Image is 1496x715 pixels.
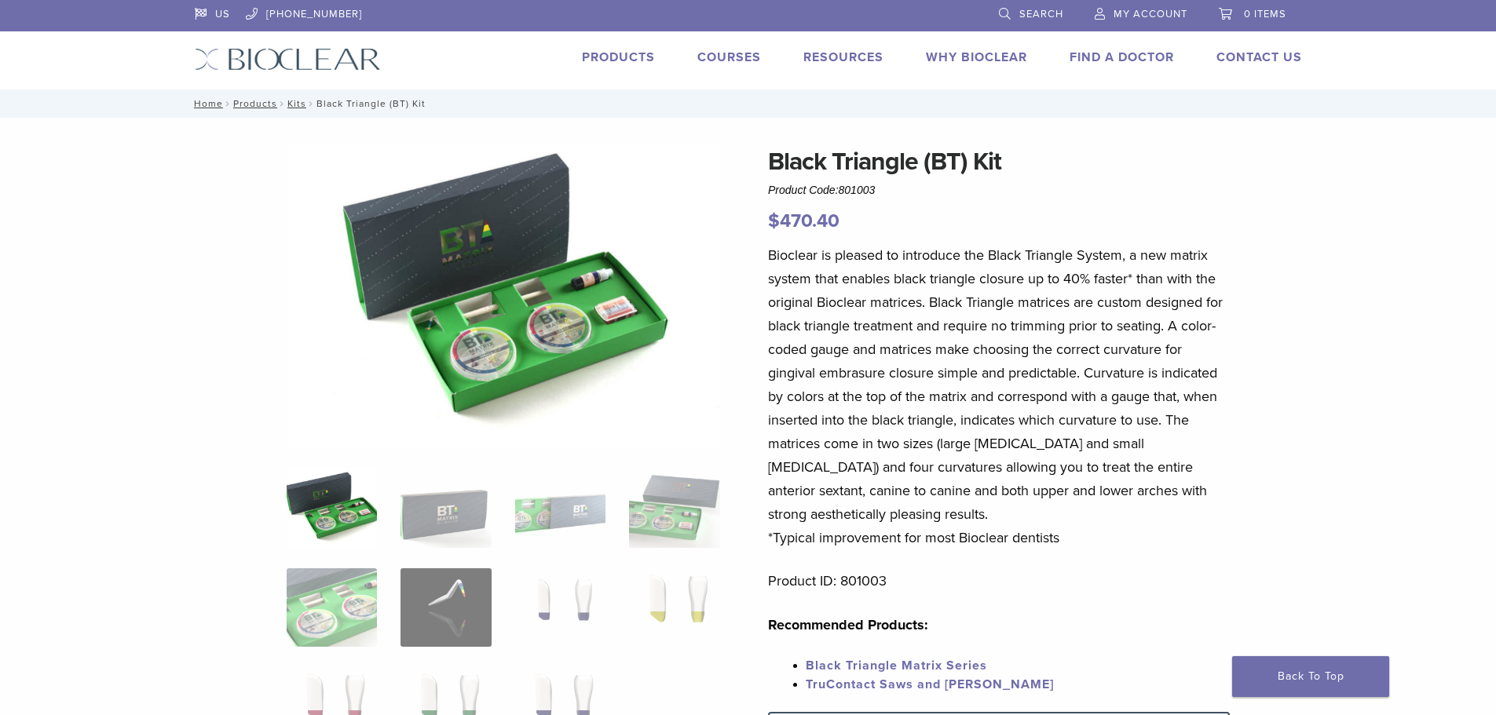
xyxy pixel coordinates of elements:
[806,658,987,673] a: Black Triangle Matrix Series
[287,568,377,647] img: Black Triangle (BT) Kit - Image 5
[803,49,883,65] a: Resources
[1232,656,1389,697] a: Back To Top
[1114,8,1187,20] span: My Account
[287,143,720,449] img: Intro Black Triangle Kit-6 - Copy
[223,100,233,108] span: /
[1216,49,1302,65] a: Contact Us
[926,49,1027,65] a: Why Bioclear
[768,143,1230,181] h1: Black Triangle (BT) Kit
[277,100,287,108] span: /
[287,98,306,109] a: Kits
[806,677,1054,692] a: TruContact Saws and [PERSON_NAME]
[195,48,381,71] img: Bioclear
[515,469,605,548] img: Black Triangle (BT) Kit - Image 3
[189,98,223,109] a: Home
[515,568,605,647] img: Black Triangle (BT) Kit - Image 7
[401,469,491,548] img: Black Triangle (BT) Kit - Image 2
[629,568,719,647] img: Black Triangle (BT) Kit - Image 8
[233,98,277,109] a: Products
[768,184,875,196] span: Product Code:
[183,89,1314,118] nav: Black Triangle (BT) Kit
[839,184,876,196] span: 801003
[629,469,719,548] img: Black Triangle (BT) Kit - Image 4
[1244,8,1286,20] span: 0 items
[287,469,377,548] img: Intro-Black-Triangle-Kit-6-Copy-e1548792917662-324x324.jpg
[768,569,1230,593] p: Product ID: 801003
[1070,49,1174,65] a: Find A Doctor
[768,616,928,633] strong: Recommended Products:
[1019,8,1063,20] span: Search
[768,210,780,232] span: $
[768,210,839,232] bdi: 470.40
[768,243,1230,549] p: Bioclear is pleased to introduce the Black Triangle System, a new matrix system that enables blac...
[582,49,655,65] a: Products
[306,100,316,108] span: /
[697,49,761,65] a: Courses
[401,568,491,647] img: Black Triangle (BT) Kit - Image 6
